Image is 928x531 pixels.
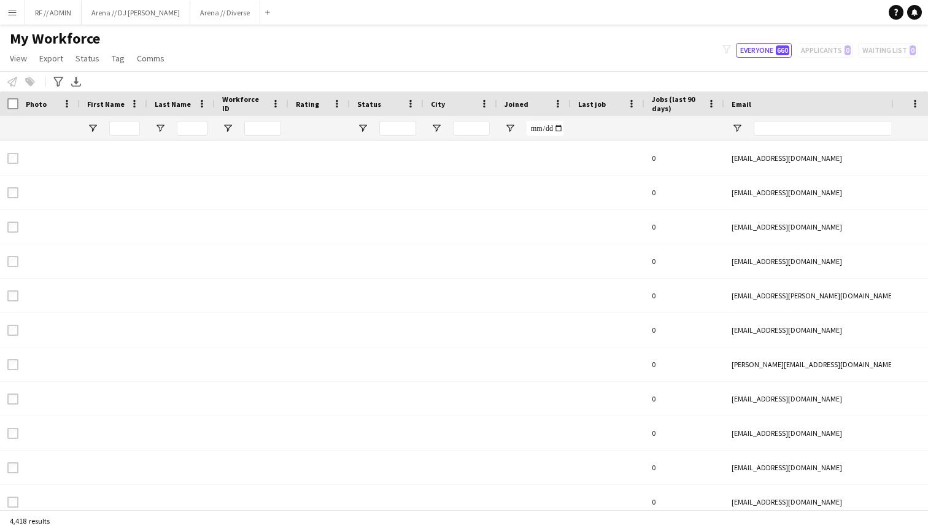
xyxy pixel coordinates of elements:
[222,123,233,134] button: Open Filter Menu
[7,222,18,233] input: Row Selection is disabled for this row (unchecked)
[644,279,724,312] div: 0
[644,210,724,244] div: 0
[51,74,66,89] app-action-btn: Advanced filters
[34,50,68,66] a: Export
[82,1,190,25] button: Arena // DJ [PERSON_NAME]
[357,123,368,134] button: Open Filter Menu
[222,95,266,113] span: Workforce ID
[69,74,83,89] app-action-btn: Export XLSX
[107,50,130,66] a: Tag
[155,123,166,134] button: Open Filter Menu
[7,187,18,198] input: Row Selection is disabled for this row (unchecked)
[644,347,724,381] div: 0
[505,123,516,134] button: Open Filter Menu
[644,451,724,484] div: 0
[505,99,528,109] span: Joined
[26,99,47,109] span: Photo
[109,121,140,136] input: First Name Filter Input
[39,53,63,64] span: Export
[736,43,792,58] button: Everyone660
[453,121,490,136] input: City Filter Input
[5,50,32,66] a: View
[644,141,724,175] div: 0
[244,121,281,136] input: Workforce ID Filter Input
[7,325,18,336] input: Row Selection is disabled for this row (unchecked)
[431,123,442,134] button: Open Filter Menu
[644,313,724,347] div: 0
[177,121,207,136] input: Last Name Filter Input
[155,99,191,109] span: Last Name
[644,416,724,450] div: 0
[732,123,743,134] button: Open Filter Menu
[431,99,445,109] span: City
[132,50,169,66] a: Comms
[7,290,18,301] input: Row Selection is disabled for this row (unchecked)
[7,393,18,405] input: Row Selection is disabled for this row (unchecked)
[10,29,100,48] span: My Workforce
[379,121,416,136] input: Status Filter Input
[87,123,98,134] button: Open Filter Menu
[644,244,724,278] div: 0
[7,153,18,164] input: Row Selection is disabled for this row (unchecked)
[25,1,82,25] button: RF // ADMIN
[7,256,18,267] input: Row Selection is disabled for this row (unchecked)
[87,99,125,109] span: First Name
[7,428,18,439] input: Row Selection is disabled for this row (unchecked)
[7,462,18,473] input: Row Selection is disabled for this row (unchecked)
[71,50,104,66] a: Status
[112,53,125,64] span: Tag
[75,53,99,64] span: Status
[732,99,751,109] span: Email
[296,99,319,109] span: Rating
[357,99,381,109] span: Status
[7,497,18,508] input: Row Selection is disabled for this row (unchecked)
[10,53,27,64] span: View
[190,1,260,25] button: Arena // Diverse
[527,121,563,136] input: Joined Filter Input
[644,485,724,519] div: 0
[644,382,724,416] div: 0
[7,359,18,370] input: Row Selection is disabled for this row (unchecked)
[578,99,606,109] span: Last job
[652,95,702,113] span: Jobs (last 90 days)
[137,53,164,64] span: Comms
[776,45,789,55] span: 660
[644,176,724,209] div: 0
